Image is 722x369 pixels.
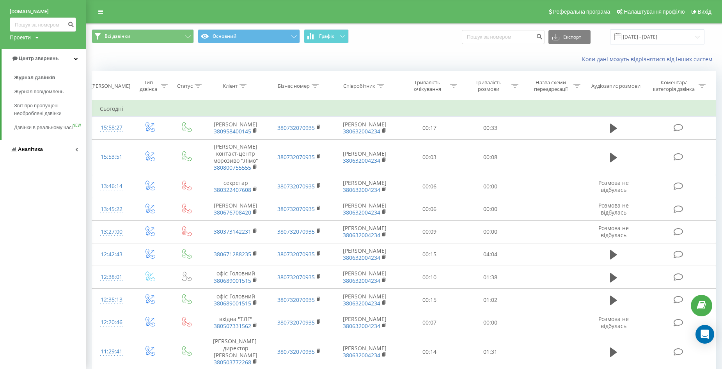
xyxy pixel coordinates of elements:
a: 380732070935 [277,319,315,326]
span: Налаштування профілю [624,9,685,15]
a: 380373142231 [214,228,251,235]
a: 380958400145 [214,128,251,135]
td: [PERSON_NAME] [331,289,399,311]
td: офіс Головний [204,266,267,289]
a: 380632004234 [343,231,380,239]
span: Розмова не відбулась [598,315,629,330]
a: Дзвінки в реальному часіNEW [14,121,86,135]
td: 00:00 [460,311,521,334]
a: Журнал повідомлень [14,85,86,99]
td: 00:06 [399,198,460,220]
div: 12:38:01 [100,270,123,285]
div: Назва схеми переадресації [530,79,571,92]
input: Пошук за номером [462,30,545,44]
div: Тривалість розмови [468,79,509,92]
td: 00:03 [399,139,460,175]
a: 380503772268 [214,358,251,366]
a: 380732070935 [277,205,315,213]
div: Коментар/категорія дзвінка [651,79,697,92]
span: Журнал дзвінків [14,74,55,82]
div: 13:46:14 [100,179,123,194]
div: Проекти [10,34,31,41]
td: [PERSON_NAME] [331,266,399,289]
td: 00:17 [399,117,460,139]
span: Аналiтика [18,146,43,152]
td: секретар [204,175,267,198]
a: Коли дані можуть відрізнятися вiд інших систем [582,55,716,63]
a: 380689001515 [214,277,251,284]
td: 00:33 [460,117,521,139]
a: Звіт про пропущені необроблені дзвінки [14,99,86,121]
a: 380632004234 [343,254,380,261]
a: Журнал дзвінків [14,71,86,85]
td: 00:00 [460,220,521,243]
div: Співробітник [343,83,375,89]
span: Розмова не відбулась [598,179,629,193]
td: 00:06 [399,175,460,198]
td: офіс Головний [204,289,267,311]
td: 01:02 [460,289,521,311]
input: Пошук за номером [10,18,76,32]
td: 00:09 [399,220,460,243]
a: 380632004234 [343,322,380,330]
button: Графік [304,29,349,43]
span: Графік [319,34,334,39]
span: Вихід [698,9,711,15]
a: 380800755555 [214,164,251,171]
a: 380732070935 [277,153,315,161]
div: 12:42:43 [100,247,123,262]
span: Журнал повідомлень [14,88,64,96]
a: 380322407608 [214,186,251,193]
span: Розмова не відбулась [598,202,629,216]
a: 380632004234 [343,186,380,193]
td: [PERSON_NAME] [204,198,267,220]
td: 00:10 [399,266,460,289]
div: Статус [177,83,193,89]
td: 00:07 [399,311,460,334]
td: [PERSON_NAME] [331,139,399,175]
td: Сьогодні [92,101,716,117]
td: 00:00 [460,198,521,220]
td: 00:15 [399,289,460,311]
span: Розмова не відбулась [598,224,629,239]
td: 00:00 [460,175,521,198]
div: 12:35:13 [100,292,123,307]
td: [PERSON_NAME] [331,243,399,266]
td: [PERSON_NAME] [331,117,399,139]
td: 00:15 [399,243,460,266]
span: Центр звернень [19,55,59,61]
div: [PERSON_NAME] [91,83,130,89]
a: 380732070935 [277,228,315,235]
td: вхідна "ТЛГ" [204,311,267,334]
div: Бізнес номер [278,83,310,89]
a: 380732070935 [277,348,315,355]
a: 380632004234 [343,300,380,307]
div: 13:45:22 [100,202,123,217]
a: 380732070935 [277,124,315,131]
div: 15:58:27 [100,120,123,135]
button: Всі дзвінки [92,29,194,43]
td: [PERSON_NAME] [204,117,267,139]
a: 380632004234 [343,277,380,284]
button: Основний [198,29,300,43]
div: Аудіозапис розмови [591,83,640,89]
a: 380671288235 [214,250,251,258]
a: [DOMAIN_NAME] [10,8,76,16]
div: Тип дзвінка [138,79,159,92]
a: 380732070935 [277,183,315,190]
a: 380732070935 [277,273,315,281]
a: 380676708420 [214,209,251,216]
td: [PERSON_NAME] контакт-центр морозиво "Лімо" [204,139,267,175]
td: [PERSON_NAME] [331,220,399,243]
a: 380632004234 [343,351,380,359]
span: Реферальна програма [553,9,610,15]
td: 01:38 [460,266,521,289]
a: 380689001515 [214,300,251,307]
a: 380632004234 [343,128,380,135]
a: Центр звернень [2,49,86,68]
button: Експорт [548,30,591,44]
a: 380732070935 [277,250,315,258]
span: Звіт про пропущені необроблені дзвінки [14,102,82,117]
td: 00:08 [460,139,521,175]
div: Open Intercom Messenger [695,325,714,344]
